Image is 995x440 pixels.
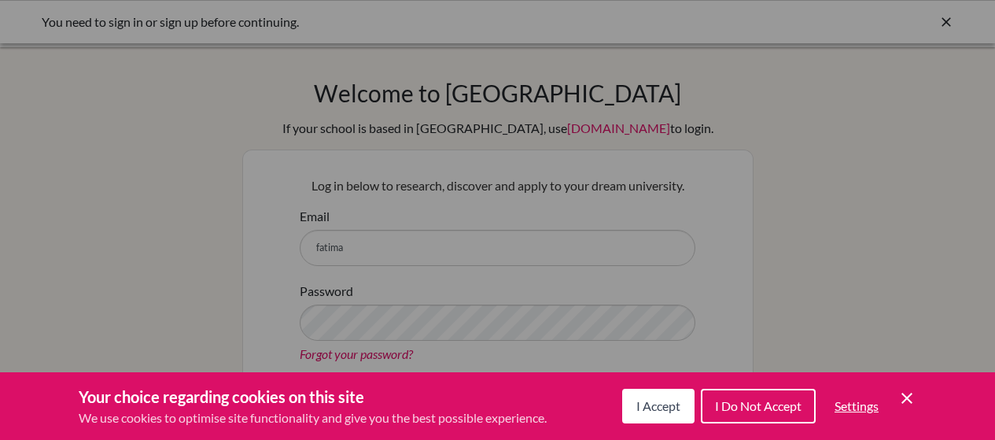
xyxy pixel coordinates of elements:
[897,389,916,408] button: Save and close
[822,390,891,422] button: Settings
[622,389,695,423] button: I Accept
[701,389,816,423] button: I Do Not Accept
[715,398,802,413] span: I Do Not Accept
[636,398,680,413] span: I Accept
[835,398,879,413] span: Settings
[79,385,547,409] h3: Your choice regarding cookies on this site
[79,409,547,427] p: We use cookies to optimise site functionality and give you the best possible experience.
